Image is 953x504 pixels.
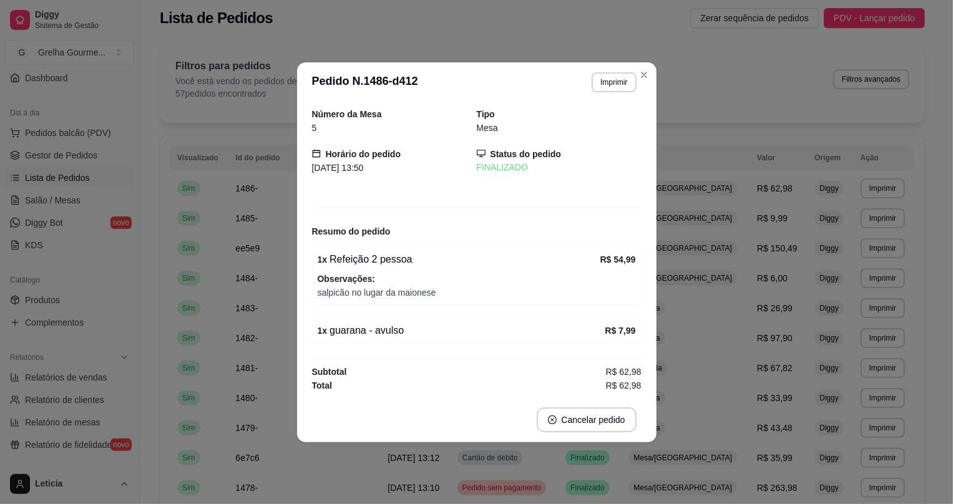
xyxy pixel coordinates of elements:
[318,323,605,338] div: guarana - avulso
[606,365,642,379] span: R$ 62,98
[548,415,557,424] span: close-circle
[312,163,364,173] span: [DATE] 13:50
[318,326,328,336] strong: 1 x
[477,149,486,158] span: desktop
[491,149,562,159] strong: Status do pedido
[326,149,401,159] strong: Horário do pedido
[312,123,317,133] span: 5
[312,149,321,158] span: calendar
[312,226,391,236] strong: Resumo do pedido
[600,254,636,264] strong: R$ 54,99
[634,65,654,85] button: Close
[606,379,642,392] span: R$ 62,98
[318,254,328,264] strong: 1 x
[312,367,347,377] strong: Subtotal
[592,72,636,92] button: Imprimir
[312,72,418,92] h3: Pedido N. 1486-d412
[537,407,637,432] button: close-circleCancelar pedido
[312,380,332,390] strong: Total
[477,123,498,133] span: Mesa
[605,326,635,336] strong: R$ 7,99
[318,252,600,267] div: Refeição 2 pessoa
[312,109,382,119] strong: Número da Mesa
[477,161,642,174] div: FINALIZADO
[318,286,636,299] span: salpicão no lugar da maionese
[318,274,376,284] strong: Observações:
[477,109,495,119] strong: Tipo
